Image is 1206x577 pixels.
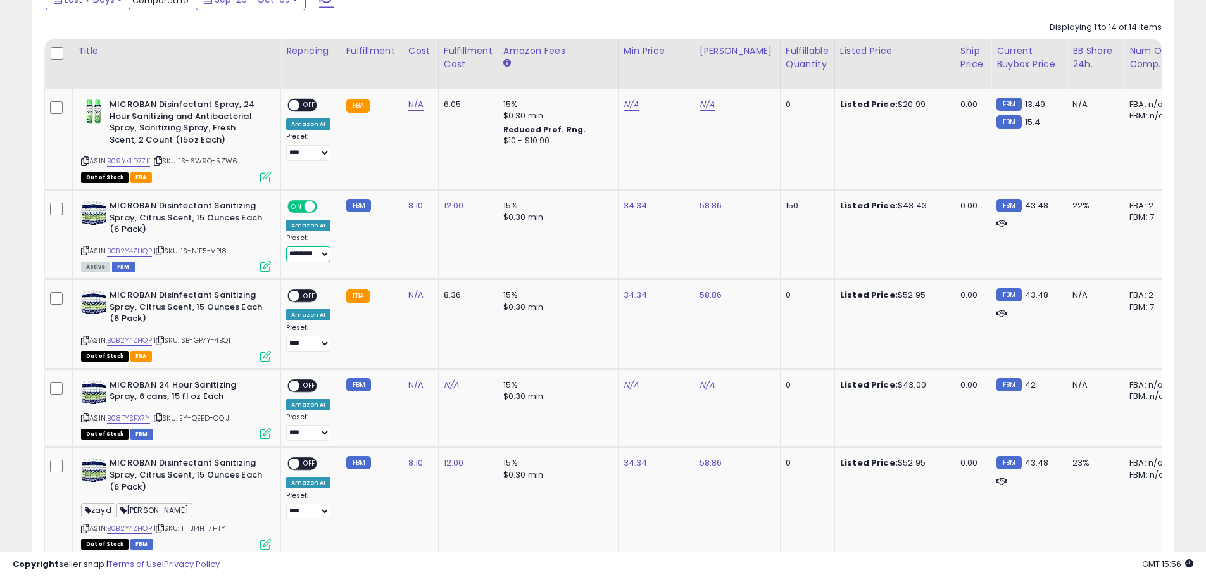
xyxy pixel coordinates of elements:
[1129,391,1171,402] div: FBM: n/a
[444,200,464,212] a: 12.00
[116,503,192,517] span: [PERSON_NAME]
[152,413,229,423] span: | SKU: EY-QEED-CQIJ
[1072,200,1114,212] div: 22%
[996,44,1062,71] div: Current Buybox Price
[786,44,829,71] div: Fulfillable Quantity
[700,289,722,301] a: 58.86
[346,99,370,113] small: FBA
[315,201,336,212] span: OFF
[503,124,586,135] b: Reduced Prof. Rng.
[1072,289,1114,301] div: N/A
[286,324,331,352] div: Preset:
[1129,457,1171,469] div: FBA: n/a
[700,98,715,111] a: N/A
[81,539,129,550] span: All listings that are currently out of stock and unavailable for purchase on Amazon
[107,246,152,257] a: B0B2Y4ZHQP
[624,44,689,58] div: Min Price
[346,456,371,469] small: FBM
[960,44,986,71] div: Ship Price
[112,262,135,272] span: FBM
[624,289,648,301] a: 34.34
[408,457,424,469] a: 8.10
[444,457,464,469] a: 12.00
[1129,44,1176,71] div: Num of Comp.
[110,200,263,239] b: MICROBAN Disinfectant Sanitizing Spray, Citrus Scent, 15 Ounces Each (6 Pack)
[130,172,152,183] span: FBA
[1025,289,1049,301] span: 43.48
[840,44,950,58] div: Listed Price
[444,289,488,301] div: 8.36
[154,246,227,256] span: | SKU: 1S-N1F5-VP18
[840,289,898,301] b: Listed Price:
[154,335,231,345] span: | SKU: SB-GP7Y-4BQT
[13,558,59,570] strong: Copyright
[107,523,152,534] a: B0B2Y4ZHQP
[154,523,225,533] span: | SKU: TI-J14H-7HTY
[81,99,106,124] img: 41-fWBB4sLL._SL40_.jpg
[840,99,945,110] div: $20.99
[13,559,220,571] div: seller snap | |
[444,99,488,110] div: 6.05
[107,413,150,424] a: B08TYSFX7Y
[840,200,945,212] div: $43.43
[81,200,106,225] img: 51o7Gg+fdyL._SL40_.jpg
[996,378,1021,391] small: FBM
[299,100,320,111] span: OFF
[624,200,648,212] a: 34.34
[1129,379,1171,391] div: FBA: n/a
[840,457,898,469] b: Listed Price:
[444,44,493,71] div: Fulfillment Cost
[286,132,331,161] div: Preset:
[108,558,162,570] a: Terms of Use
[503,200,608,212] div: 15%
[840,379,898,391] b: Listed Price:
[286,44,336,58] div: Repricing
[110,457,263,496] b: MICROBAN Disinfectant Sanitizing Spray, Citrus Scent, 15 Ounces Each (6 Pack)
[130,429,153,440] span: FBM
[624,98,639,111] a: N/A
[444,379,459,391] a: N/A
[81,172,129,183] span: All listings that are currently out of stock and unavailable for purchase on Amazon
[1129,212,1171,223] div: FBM: 7
[996,98,1021,111] small: FBM
[286,477,330,488] div: Amazon AI
[286,413,331,441] div: Preset:
[346,44,398,58] div: Fulfillment
[1129,110,1171,122] div: FBM: n/a
[1025,200,1049,212] span: 43.48
[996,199,1021,212] small: FBM
[840,289,945,301] div: $52.95
[81,99,271,181] div: ASIN:
[1025,116,1041,128] span: 15.4
[299,380,320,391] span: OFF
[786,200,825,212] div: 150
[1072,44,1119,71] div: BB Share 24h.
[286,234,331,262] div: Preset:
[503,212,608,223] div: $0.30 min
[346,199,371,212] small: FBM
[130,539,153,550] span: FBM
[960,289,981,301] div: 0.00
[286,491,331,520] div: Preset:
[840,98,898,110] b: Listed Price:
[700,44,775,58] div: [PERSON_NAME]
[81,262,110,272] span: All listings currently available for purchase on Amazon
[503,391,608,402] div: $0.30 min
[700,200,722,212] a: 58.86
[408,379,424,391] a: N/A
[81,289,106,315] img: 51o7Gg+fdyL._SL40_.jpg
[503,301,608,313] div: $0.30 min
[700,379,715,391] a: N/A
[81,379,106,405] img: 51o7Gg+fdyL._SL40_.jpg
[503,44,613,58] div: Amazon Fees
[960,99,981,110] div: 0.00
[624,457,648,469] a: 34.34
[1142,558,1193,570] span: 2025-10-13 15:56 GMT
[110,99,263,149] b: MICROBAN Disinfectant Spray, 24 Hour Sanitizing and Antibacterial Spray, Sanitizing Spray, Fresh ...
[840,379,945,391] div: $43.00
[1129,99,1171,110] div: FBA: n/a
[503,58,511,69] small: Amazon Fees.
[81,379,271,438] div: ASIN:
[1129,469,1171,481] div: FBM: n/a
[408,44,433,58] div: Cost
